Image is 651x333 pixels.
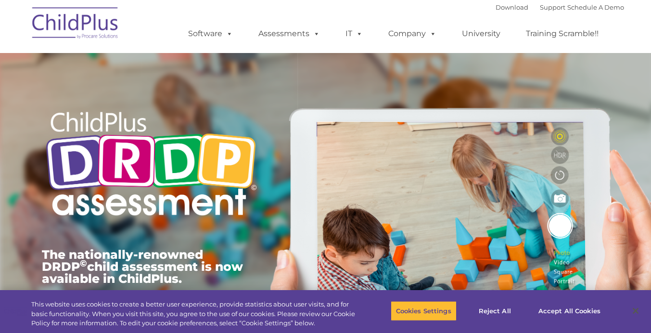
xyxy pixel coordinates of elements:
[27,0,124,49] img: ChildPlus by Procare Solutions
[533,301,606,321] button: Accept All Cookies
[516,24,608,43] a: Training Scramble!!
[540,3,565,11] a: Support
[496,3,528,11] a: Download
[379,24,446,43] a: Company
[336,24,372,43] a: IT
[31,300,358,328] div: This website uses cookies to create a better user experience, provide statistics about user visit...
[625,300,646,321] button: Close
[42,247,243,286] span: The nationally-renowned DRDP child assessment is now available in ChildPlus.
[391,301,457,321] button: Cookies Settings
[465,301,525,321] button: Reject All
[179,24,243,43] a: Software
[42,99,260,232] img: Copyright - DRDP Logo Light
[249,24,330,43] a: Assessments
[496,3,624,11] font: |
[80,258,87,269] sup: ©
[452,24,510,43] a: University
[567,3,624,11] a: Schedule A Demo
